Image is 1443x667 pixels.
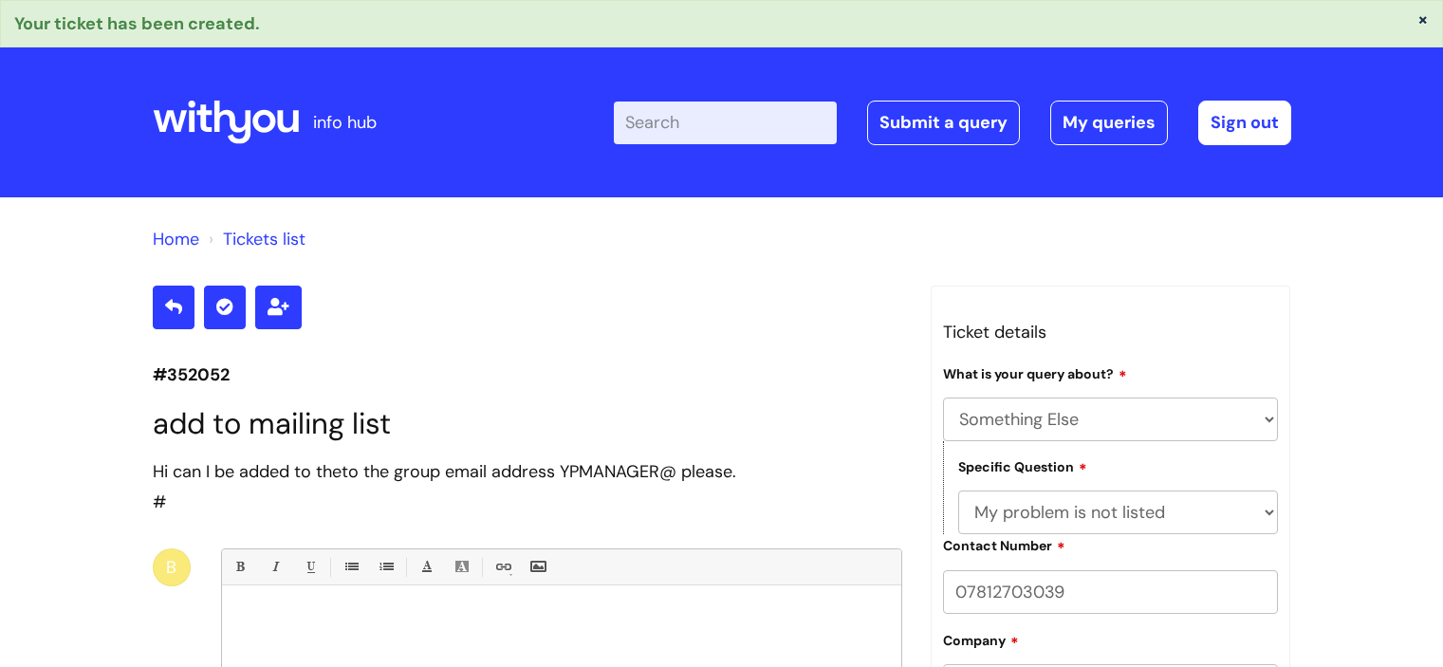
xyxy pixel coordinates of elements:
[313,107,377,138] p: info hub
[943,630,1019,649] label: Company
[374,555,398,579] a: 1. Ordered List (Ctrl-Shift-8)
[263,555,287,579] a: Italic (Ctrl-I)
[228,555,251,579] a: Bold (Ctrl-B)
[490,555,514,579] a: Link
[298,555,322,579] a: Underline(Ctrl-U)
[153,224,199,254] li: Solution home
[1050,101,1168,144] a: My queries
[867,101,1020,144] a: Submit a query
[943,363,1127,382] label: What is your query about?
[339,555,362,579] a: • Unordered List (Ctrl-Shift-7)
[614,101,1291,144] div: | -
[223,228,305,250] a: Tickets list
[943,535,1065,554] label: Contact Number
[153,456,902,487] div: Hi can I be added to the
[342,460,736,483] span: to the group email address YPMANAGER@ please.
[204,224,305,254] li: Tickets list
[1198,101,1291,144] a: Sign out
[526,555,549,579] a: Insert Image...
[450,555,473,579] a: Back Color
[153,228,199,250] a: Home
[958,456,1087,475] label: Specific Question
[1417,10,1429,28] button: ×
[153,456,902,518] div: #
[415,555,438,579] a: Font Color
[153,360,902,390] p: #352052
[943,317,1279,347] h3: Ticket details
[153,548,191,586] div: B
[614,102,837,143] input: Search
[153,406,902,441] h1: add to mailing list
